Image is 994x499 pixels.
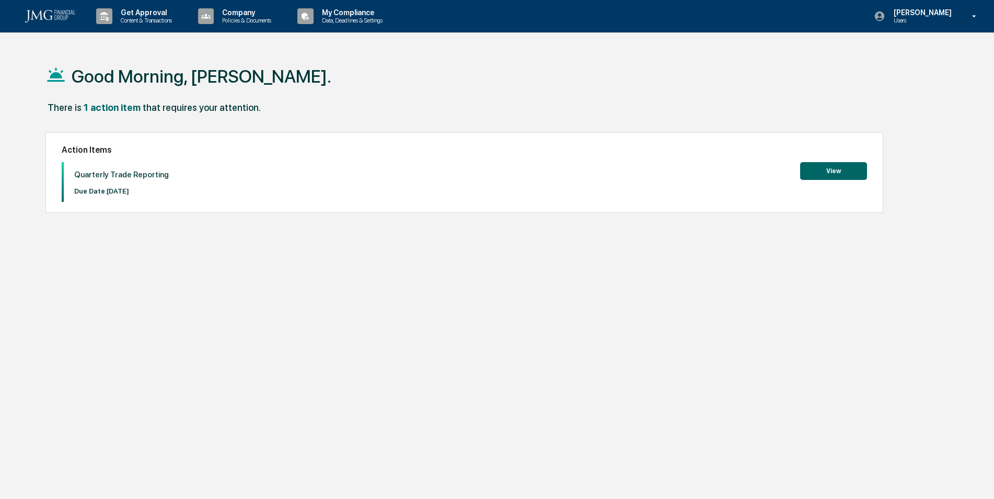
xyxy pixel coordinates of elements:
a: View [800,165,867,175]
p: Content & Transactions [112,17,177,24]
p: Policies & Documents [214,17,276,24]
button: View [800,162,867,180]
p: Get Approval [112,8,177,17]
p: My Compliance [314,8,388,17]
h1: Good Morning, [PERSON_NAME]. [72,66,331,87]
div: 1 action item [84,102,141,113]
img: logo [25,10,75,22]
p: Quarterly Trade Reporting [74,170,169,179]
div: There is [48,102,82,113]
p: Due Date: [DATE] [74,187,169,195]
p: Company [214,8,276,17]
div: that requires your attention. [143,102,261,113]
p: [PERSON_NAME] [885,8,957,17]
p: Data, Deadlines & Settings [314,17,388,24]
h2: Action Items [62,145,867,155]
p: Users [885,17,957,24]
